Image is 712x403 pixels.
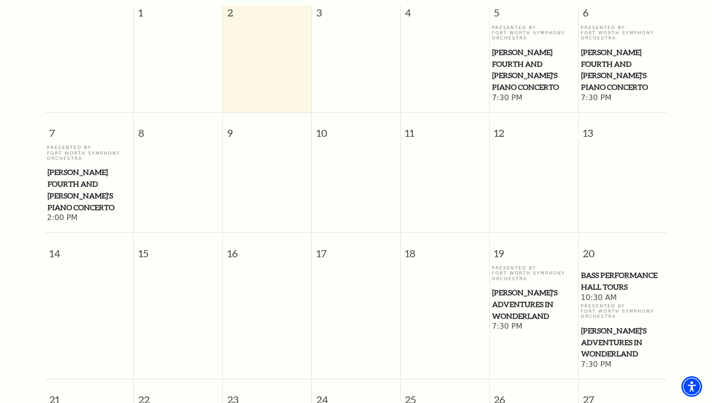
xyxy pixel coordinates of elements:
[134,113,222,145] span: 8
[47,166,131,213] a: Brahms Fourth and Grieg's Piano Concerto
[581,303,665,319] p: Presented By Fort Worth Symphony Orchestra
[134,6,222,24] span: 1
[581,360,665,370] span: 7:30 PM
[581,47,664,93] span: [PERSON_NAME] Fourth and [PERSON_NAME]'s Piano Concerto
[581,293,665,303] span: 10:30 AM
[492,287,575,322] span: [PERSON_NAME]'s Adventures in Wonderland
[312,6,400,24] span: 3
[681,376,702,397] div: Accessibility Menu
[581,269,664,292] span: Bass Performance Hall Tours
[47,145,131,161] p: Presented By Fort Worth Symphony Orchestra
[401,113,489,145] span: 11
[492,47,575,93] span: [PERSON_NAME] Fourth and [PERSON_NAME]'s Piano Concerto
[48,166,131,213] span: [PERSON_NAME] Fourth and [PERSON_NAME]'s Piano Concerto
[581,269,665,292] a: Bass Performance Hall Tours
[134,233,222,265] span: 15
[490,233,578,265] span: 19
[45,113,133,145] span: 7
[492,287,575,322] a: Alice's Adventures in Wonderland
[223,233,311,265] span: 16
[312,113,400,145] span: 10
[581,325,664,360] span: [PERSON_NAME]'s Adventures in Wonderland
[490,113,578,145] span: 12
[490,6,578,24] span: 5
[47,213,131,223] span: 2:00 PM
[223,113,311,145] span: 9
[581,93,665,103] span: 7:30 PM
[581,25,665,41] p: Presented By Fort Worth Symphony Orchestra
[401,233,489,265] span: 18
[492,25,575,41] p: Presented By Fort Worth Symphony Orchestra
[223,6,311,24] span: 2
[492,93,575,103] span: 7:30 PM
[45,233,133,265] span: 14
[492,47,575,93] a: Brahms Fourth and Grieg's Piano Concerto
[579,113,667,145] span: 13
[312,233,400,265] span: 17
[581,47,665,93] a: Brahms Fourth and Grieg's Piano Concerto
[401,6,489,24] span: 4
[581,325,665,360] a: Alice's Adventures in Wonderland
[579,233,667,265] span: 20
[492,265,575,281] p: Presented By Fort Worth Symphony Orchestra
[579,6,667,24] span: 6
[492,322,575,332] span: 7:30 PM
